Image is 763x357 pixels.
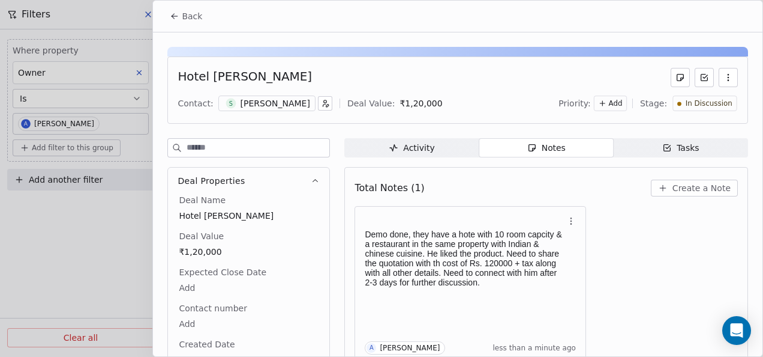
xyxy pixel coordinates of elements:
span: less than a minute ago [493,343,576,353]
span: Total Notes (1) [355,181,424,195]
span: S [226,99,236,109]
span: Expected Close Date [176,266,269,278]
span: In Discussion [686,99,732,109]
span: Deal Value [176,230,226,242]
div: Activity [389,142,434,154]
span: Created Date [176,338,237,350]
div: A [370,343,374,353]
div: Hotel [PERSON_NAME] [178,68,312,87]
span: Add [179,282,319,294]
button: Create a Note [651,180,738,197]
div: Open Intercom Messenger [722,316,751,345]
span: Add [179,318,319,330]
div: [PERSON_NAME] [241,97,310,109]
span: ₹ 1,20,000 [399,99,442,108]
span: Deal Name [176,194,228,206]
div: [PERSON_NAME] [380,344,440,352]
span: Priority: [558,97,591,109]
span: Stage: [640,97,667,109]
button: Back [163,5,209,27]
div: Contact: [178,97,213,109]
span: ₹1,20,000 [179,246,319,258]
span: Add [608,99,622,109]
span: Contact number [176,302,250,314]
div: Deal Value: [347,97,395,109]
p: Demo done, they have a hote with 10 room capcity & a restaurant in the same property with Indian ... [365,230,564,287]
span: Deal Properties [178,175,245,187]
span: Back [182,10,202,22]
span: Hotel [PERSON_NAME] [179,210,319,222]
button: Deal Properties [168,168,329,194]
div: Tasks [662,142,699,154]
span: Create a Note [672,182,731,194]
